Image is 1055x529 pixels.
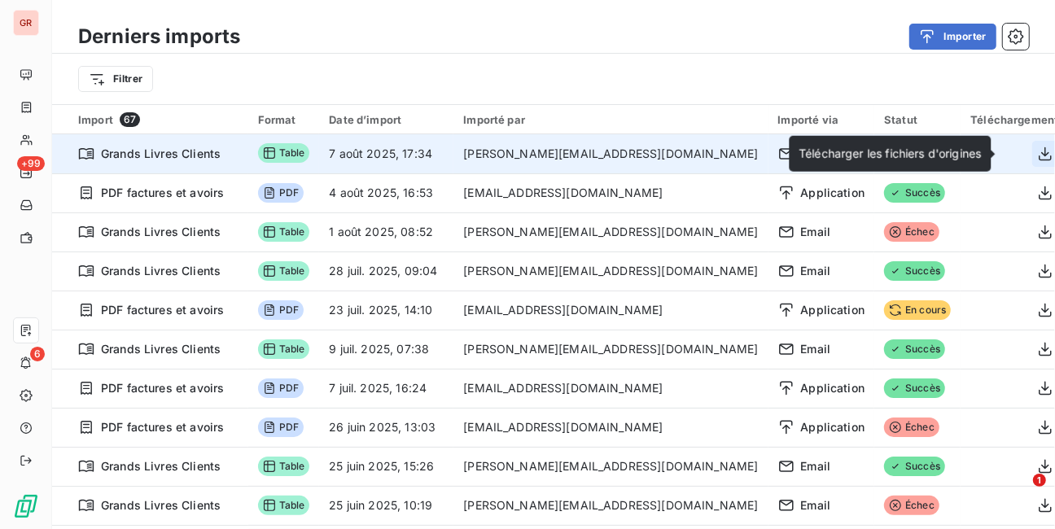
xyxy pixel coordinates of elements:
td: 26 juin 2025, 13:03 [319,408,453,447]
span: Table [258,143,310,163]
span: PDF [258,300,304,320]
button: Filtrer [78,66,153,92]
td: 7 août 2025, 17:34 [319,134,453,173]
div: Importé via [778,113,865,126]
span: Table [258,496,310,515]
span: Succès [884,378,945,398]
div: Import [78,112,239,127]
td: [EMAIL_ADDRESS][DOMAIN_NAME] [453,291,768,330]
td: [PERSON_NAME][EMAIL_ADDRESS][DOMAIN_NAME] [453,486,768,525]
span: PDF [258,183,304,203]
span: Grands Livres Clients [101,263,221,279]
img: Logo LeanPay [13,493,39,519]
span: PDF factures et avoirs [101,419,224,435]
span: Succès [884,183,945,203]
span: Application [801,380,865,396]
span: PDF factures et avoirs [101,380,224,396]
td: 25 juin 2025, 10:19 [319,486,453,525]
div: Date d’import [329,113,444,126]
td: [EMAIL_ADDRESS][DOMAIN_NAME] [453,408,768,447]
span: Échec [884,222,939,242]
td: 28 juil. 2025, 09:04 [319,251,453,291]
span: Télécharger les fichiers d'origines [799,146,981,160]
td: [PERSON_NAME][EMAIL_ADDRESS][DOMAIN_NAME] [453,330,768,369]
span: Email [801,497,831,514]
span: Échec [884,496,939,515]
span: Application [801,302,865,318]
span: Grands Livres Clients [101,341,221,357]
div: Statut [884,113,951,126]
td: [PERSON_NAME][EMAIL_ADDRESS][DOMAIN_NAME] [453,212,768,251]
span: Échec [884,418,939,437]
iframe: Intercom live chat [1000,474,1039,513]
span: Succès [884,261,945,281]
span: Email [801,458,831,474]
td: 1 août 2025, 08:52 [319,212,453,251]
span: Succès [884,339,945,359]
span: Table [258,457,310,476]
button: Importer [909,24,996,50]
td: [EMAIL_ADDRESS][DOMAIN_NAME] [453,173,768,212]
span: Application [801,185,865,201]
h3: Derniers imports [78,22,240,51]
span: PDF factures et avoirs [101,185,224,201]
td: [PERSON_NAME][EMAIL_ADDRESS][DOMAIN_NAME] [453,251,768,291]
td: 7 juil. 2025, 16:24 [319,369,453,408]
span: Email [801,224,831,240]
span: Grands Livres Clients [101,224,221,240]
td: 9 juil. 2025, 07:38 [319,330,453,369]
div: Importé par [463,113,758,126]
a: +99 [13,160,38,186]
td: 25 juin 2025, 15:26 [319,447,453,486]
span: En cours [884,300,951,320]
span: Email [801,341,831,357]
div: GR [13,10,39,36]
td: [PERSON_NAME][EMAIL_ADDRESS][DOMAIN_NAME] [453,134,768,173]
span: Table [258,222,310,242]
td: [PERSON_NAME][EMAIL_ADDRESS][DOMAIN_NAME] [453,447,768,486]
span: Table [258,339,310,359]
div: Format [258,113,310,126]
span: 1 [1033,474,1046,487]
span: Succès [884,457,945,476]
span: Grands Livres Clients [101,497,221,514]
span: Grands Livres Clients [101,458,221,474]
span: PDF [258,418,304,437]
span: Email [801,263,831,279]
span: +99 [17,156,45,171]
span: Grands Livres Clients [101,146,221,162]
span: PDF factures et avoirs [101,302,224,318]
td: [EMAIL_ADDRESS][DOMAIN_NAME] [453,369,768,408]
td: 23 juil. 2025, 14:10 [319,291,453,330]
td: 4 août 2025, 16:53 [319,173,453,212]
span: 67 [120,112,140,127]
span: 6 [30,347,45,361]
span: Application [801,419,865,435]
span: Table [258,261,310,281]
span: PDF [258,378,304,398]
